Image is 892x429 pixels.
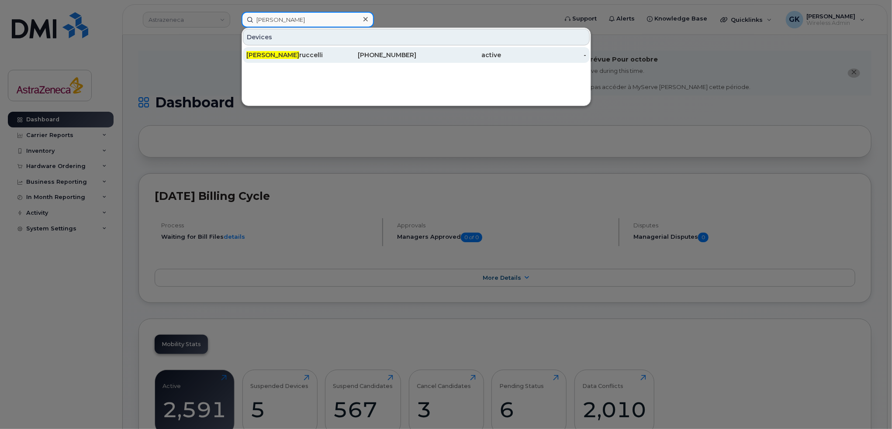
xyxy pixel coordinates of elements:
[246,51,299,59] span: [PERSON_NAME]
[246,51,332,59] div: ruccelli
[332,51,417,59] div: [PHONE_NUMBER]
[243,29,590,45] div: Devices
[416,51,501,59] div: active
[501,51,587,59] div: -
[243,47,590,63] a: [PERSON_NAME]ruccelli[PHONE_NUMBER]active-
